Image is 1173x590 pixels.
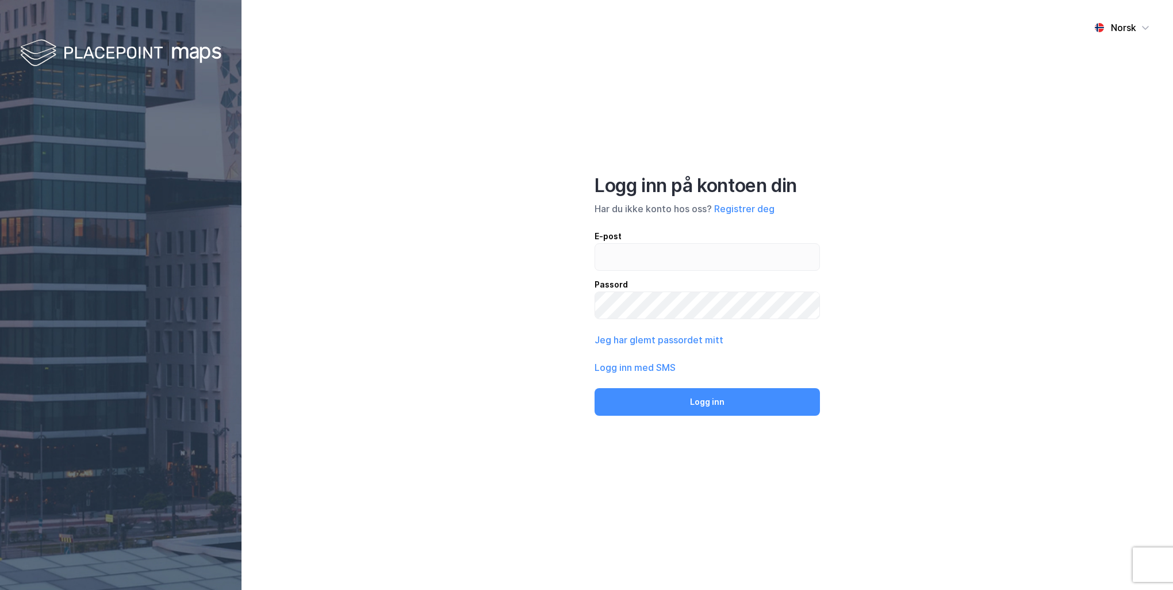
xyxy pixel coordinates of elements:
button: Registrer deg [714,202,775,216]
div: Har du ikke konto hos oss? [595,202,820,216]
div: Passord [595,278,820,292]
button: Logg inn [595,388,820,416]
iframe: Chat Widget [1115,535,1173,590]
button: Logg inn med SMS [595,361,676,374]
button: Jeg har glemt passordet mitt [595,333,723,347]
div: E-post [595,229,820,243]
div: Logg inn på kontoen din [595,174,820,197]
div: Norsk [1111,21,1136,35]
img: logo-white.f07954bde2210d2a523dddb988cd2aa7.svg [20,37,221,71]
